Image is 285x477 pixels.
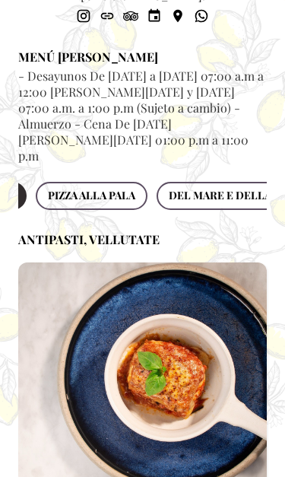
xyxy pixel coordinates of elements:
[18,68,267,164] p: - Desayunos De [DATE] a [DATE] 07:00 a.m a 12:00 [PERSON_NAME][DATE] y [DATE] 07:00 a.m. a 1:00 p...
[192,7,211,27] a: social-link-WHATSAPP
[18,49,267,65] h2: MENÚ [PERSON_NAME]
[18,232,267,248] h3: ANTIPASTI, VELLUTATE
[144,7,164,27] a: social-link-RESERVATION_URL
[48,187,135,206] span: PIZZA ALLA PALA
[74,7,93,27] a: social-link-INSTAGRAM
[97,7,117,27] a: social-link-WEBSITE
[121,7,141,27] a: social-link-TRIP_ADVISOR
[168,7,188,27] a: social-link-GOOGLE_LOCATION
[36,183,147,211] button: PIZZA ALLA PALA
